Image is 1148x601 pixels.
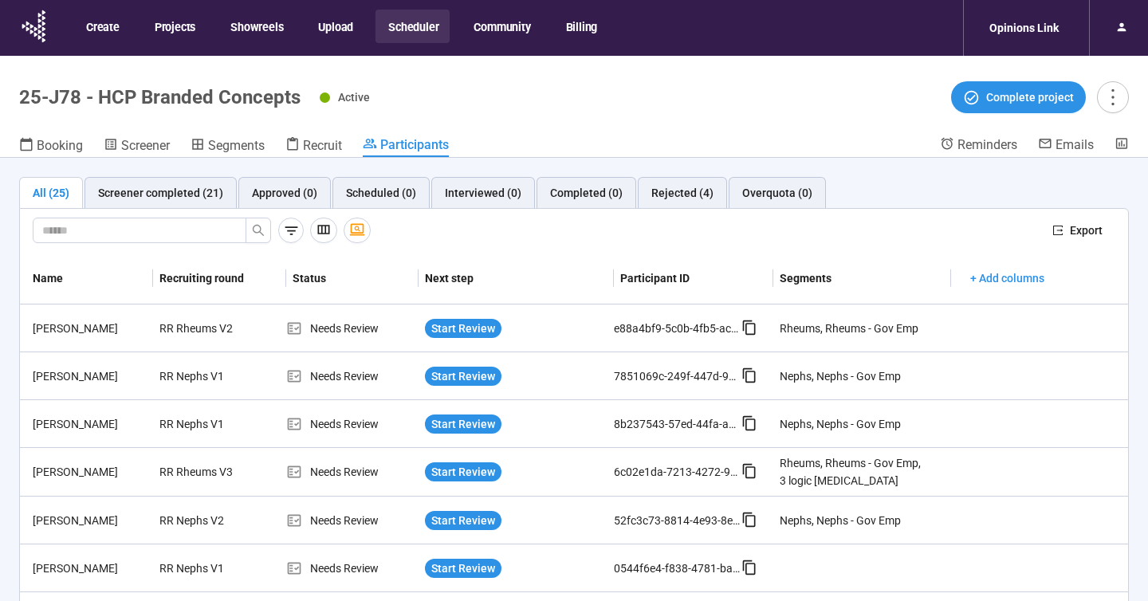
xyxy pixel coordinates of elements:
[419,253,614,304] th: Next step
[208,138,265,153] span: Segments
[431,367,495,385] span: Start Review
[780,512,901,529] div: Nephs, Nephs - Gov Emp
[425,414,501,434] button: Start Review
[614,512,741,529] div: 52fc3c73-8814-4e93-8e5b-e8035611d12d
[986,88,1074,106] span: Complete project
[1052,225,1063,236] span: export
[338,91,370,104] span: Active
[252,224,265,237] span: search
[346,184,416,202] div: Scheduled (0)
[614,463,741,481] div: 6c02e1da-7213-4272-9817-16266c373fb1
[431,560,495,577] span: Start Review
[104,136,170,157] a: Screener
[431,415,495,433] span: Start Review
[153,361,273,391] div: RR Nephs V1
[614,320,741,337] div: e88a4bf9-5c0b-4fb5-acf4-bffefd19c5ed
[285,136,342,157] a: Recruit
[431,512,495,529] span: Start Review
[550,184,623,202] div: Completed (0)
[286,320,419,337] div: Needs Review
[425,462,501,481] button: Start Review
[980,13,1068,43] div: Opinions Link
[1102,86,1123,108] span: more
[73,10,131,43] button: Create
[461,10,541,43] button: Community
[121,138,170,153] span: Screener
[431,320,495,337] span: Start Review
[305,10,364,43] button: Upload
[380,137,449,152] span: Participants
[286,560,419,577] div: Needs Review
[1070,222,1103,239] span: Export
[286,463,419,481] div: Needs Review
[286,367,419,385] div: Needs Review
[1038,136,1094,155] a: Emails
[951,81,1086,113] button: Complete project
[26,560,153,577] div: [PERSON_NAME]
[252,184,317,202] div: Approved (0)
[286,415,419,433] div: Needs Review
[1040,218,1115,243] button: exportExport
[33,184,69,202] div: All (25)
[1056,137,1094,152] span: Emails
[375,10,450,43] button: Scheduler
[363,136,449,157] a: Participants
[286,512,419,529] div: Needs Review
[445,184,521,202] div: Interviewed (0)
[19,136,83,157] a: Booking
[303,138,342,153] span: Recruit
[614,367,741,385] div: 7851069c-249f-447d-99f5-6ce4d30c2de1
[153,505,273,536] div: RR Nephs V2
[19,86,301,108] h1: 25-J78 - HCP Branded Concepts
[1097,81,1129,113] button: more
[780,320,918,337] div: Rheums, Rheums - Gov Emp
[780,367,901,385] div: Nephs, Nephs - Gov Emp
[26,512,153,529] div: [PERSON_NAME]
[651,184,714,202] div: Rejected (4)
[614,253,773,304] th: Participant ID
[970,269,1044,287] span: + Add columns
[153,409,273,439] div: RR Nephs V1
[773,253,950,304] th: Segments
[153,553,273,583] div: RR Nephs V1
[553,10,609,43] button: Billing
[153,253,286,304] th: Recruiting round
[957,265,1057,291] button: + Add columns
[425,367,501,386] button: Start Review
[780,415,901,433] div: Nephs, Nephs - Gov Emp
[26,463,153,481] div: [PERSON_NAME]
[98,184,223,202] div: Screener completed (21)
[20,253,153,304] th: Name
[153,457,273,487] div: RR Rheums V3
[742,184,812,202] div: Overquota (0)
[614,560,741,577] div: 0544f6e4-f838-4781-ba66-ecb3ae8196c8
[153,313,273,344] div: RR Rheums V2
[26,320,153,337] div: [PERSON_NAME]
[957,137,1017,152] span: Reminders
[218,10,294,43] button: Showreels
[191,136,265,157] a: Segments
[431,463,495,481] span: Start Review
[246,218,271,243] button: search
[425,559,501,578] button: Start Review
[37,138,83,153] span: Booking
[425,319,501,338] button: Start Review
[425,511,501,530] button: Start Review
[26,367,153,385] div: [PERSON_NAME]
[142,10,206,43] button: Projects
[26,415,153,433] div: [PERSON_NAME]
[780,454,926,489] div: Rheums, Rheums - Gov Emp, 3 logic [MEDICAL_DATA]
[940,136,1017,155] a: Reminders
[614,415,741,433] div: 8b237543-57ed-44fa-a9e9-4adf7e245643
[286,253,419,304] th: Status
